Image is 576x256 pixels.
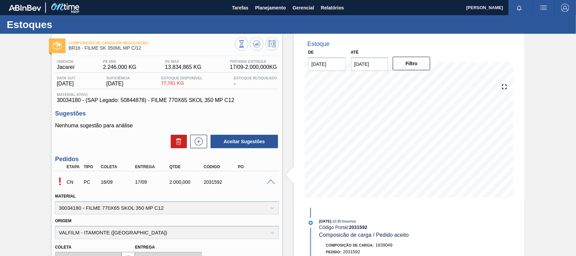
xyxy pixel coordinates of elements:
[319,219,331,223] span: [DATE]
[321,4,344,12] span: Relatórios
[55,219,72,223] label: Origem
[235,37,248,51] button: Visão Geral dos Estoques
[106,76,130,80] span: Suficiência
[55,156,279,163] h3: Pedidos
[307,41,330,48] div: Estoque
[265,37,279,51] button: Programar Estoque
[343,249,360,254] span: 2031592
[326,250,341,254] span: Pedido :
[57,93,277,97] span: Material ativo
[349,225,367,230] strong: 2031592
[68,46,235,51] span: BR16 - FILME SK 350ML MP C/12
[234,76,277,80] span: Estoque Bloqueado
[99,179,137,185] div: 16/09/2025
[230,59,277,63] span: Próxima Entrega
[161,76,202,80] span: Estoque Disponível
[331,220,341,223] span: - 10:30
[167,135,187,148] div: Excluir Sugestões
[103,59,136,63] span: PE MIN
[82,179,100,185] div: Pedido de Compra
[230,64,277,70] span: 17/09 - 2.000,000 KG
[319,225,479,230] div: Código Portal:
[133,164,171,169] div: Entrega
[55,194,76,199] label: Material
[165,64,201,70] span: 13.834,865 KG
[202,179,240,185] div: 2031592
[393,57,430,70] button: Filtro
[202,164,240,169] div: Código
[106,81,130,87] span: [DATE]
[351,57,388,71] input: dd/mm/yyyy
[168,164,206,169] div: Qtde
[168,179,206,185] div: 2.000,000
[53,42,61,50] img: Ícone
[232,76,279,87] div: -
[57,64,74,70] span: Jacareí
[509,3,530,12] button: Notificações
[9,5,41,11] img: TNhmsLtSVTkK8tSr43FrP2fwEKptu5GPRR3wAAAABJRU5ErkJggg==
[55,175,65,188] p: Pendente de aceite
[211,135,278,148] button: Aceitar Sugestões
[55,245,71,250] label: Coleta
[250,37,264,51] button: Atualizar Gráfico
[326,243,374,247] span: Composição de Carga :
[255,4,286,12] span: Planejamento
[293,4,314,12] span: Gerencial
[135,245,155,250] label: Entrega
[57,59,74,63] span: Unidade
[133,179,171,185] div: 17/09/2025
[66,179,81,185] p: CN
[65,164,82,169] div: Etapa
[207,134,279,149] div: Aceitar Sugestões
[57,76,75,80] span: Data out
[57,97,277,103] span: 30034180 - (SAP Legado: 50844878) - FILME 770X65 SKOL 350 MP C12
[7,21,127,28] h1: Estoques
[55,123,279,129] p: Nenhuma sugestão para análise
[376,242,393,248] span: 1839049
[308,57,346,71] input: dd/mm/yyyy
[65,175,82,189] div: Composição de Carga em Negociação
[309,221,313,225] img: atual
[57,81,75,87] span: [DATE]
[308,50,314,55] label: De
[103,64,136,70] span: 2.246,000 KG
[99,164,137,169] div: Coleta
[351,50,359,55] label: Até
[161,81,202,86] span: 77,781 KG
[236,164,274,169] div: PO
[55,110,279,117] h3: Sugestões
[68,41,235,45] span: Composição de Carga em Negociação
[561,4,569,12] img: Logout
[165,59,201,63] span: PE MAX
[82,164,100,169] div: Tipo
[187,135,207,148] div: Nova sugestão
[232,4,248,12] span: Tarefas
[319,232,409,238] span: Composicão de carga / Pedido aceito
[540,4,548,12] img: userActions
[341,219,356,223] span: : Insumos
